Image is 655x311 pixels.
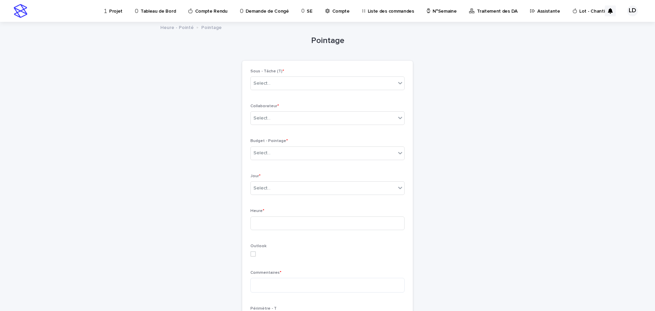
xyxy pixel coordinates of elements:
span: Outlook [250,244,266,248]
span: Budget - Pointage [250,139,288,143]
span: Heure [250,209,264,213]
div: Select... [253,115,271,122]
h1: Pointage [242,36,413,46]
span: Sous - Tâche (T) [250,69,284,73]
span: Commentaires [250,271,281,275]
span: Périmètre - T [250,307,277,311]
img: stacker-logo-s-only.png [14,4,27,18]
span: Jour [250,174,261,178]
p: Heure - Pointé [160,23,194,31]
div: Select... [253,80,271,87]
div: Select... [253,150,271,157]
div: LD [627,5,638,16]
p: Pointage [201,23,222,31]
span: Collaborateur [250,104,279,108]
div: Select... [253,185,271,192]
